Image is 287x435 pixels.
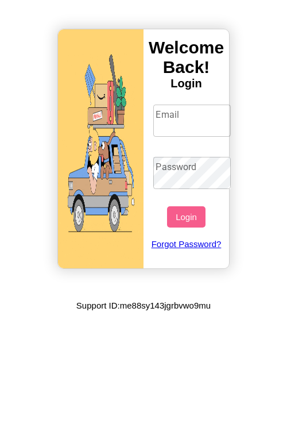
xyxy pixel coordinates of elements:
[58,29,143,268] img: gif
[148,228,224,260] a: Forgot Password?
[143,77,229,90] h4: Login
[143,38,229,77] h3: Welcome Back!
[167,206,205,228] button: Login
[76,298,211,313] p: Support ID: me88sy143jgrbvwo9mu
